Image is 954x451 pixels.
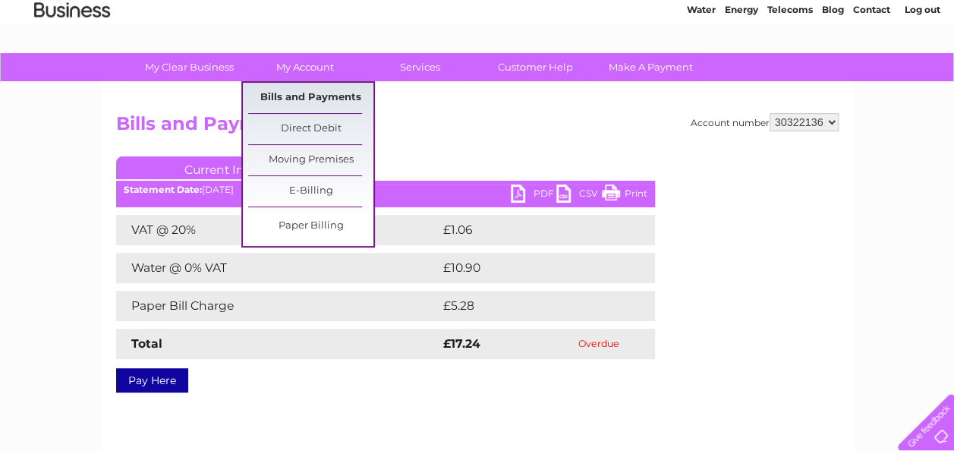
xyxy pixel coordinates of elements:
a: Bills and Payments [248,83,373,113]
a: Services [357,53,483,81]
a: 0333 014 3131 [668,8,773,27]
h2: Bills and Payments [116,113,839,142]
div: Clear Business is a trading name of Verastar Limited (registered in [GEOGRAPHIC_DATA] No. 3667643... [119,8,836,74]
td: £10.90 [439,253,624,283]
td: VAT @ 20% [116,215,439,245]
a: Telecoms [767,65,813,76]
a: Current Invoice [116,156,344,179]
strong: Total [131,336,162,351]
td: Water @ 0% VAT [116,253,439,283]
a: E-Billing [248,176,373,207]
a: CSV [556,184,602,207]
td: £5.28 [439,291,619,321]
a: Pay Here [116,368,188,393]
a: Paper Billing [248,211,373,241]
div: Account number [691,113,839,131]
div: [DATE] [116,184,655,195]
a: My Account [242,53,367,81]
a: Customer Help [473,53,598,81]
td: Overdue [543,329,655,359]
b: Statement Date: [124,184,202,195]
a: Moving Premises [248,145,373,175]
a: My Clear Business [127,53,252,81]
a: PDF [511,184,556,207]
td: Paper Bill Charge [116,291,439,321]
a: Direct Debit [248,114,373,144]
a: Make A Payment [588,53,713,81]
td: £1.06 [439,215,619,245]
a: Contact [853,65,890,76]
a: Print [602,184,647,207]
strong: £17.24 [443,336,480,351]
a: Energy [725,65,758,76]
img: logo.png [33,39,111,86]
a: Log out [904,65,940,76]
a: Blog [822,65,844,76]
a: Water [687,65,716,76]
